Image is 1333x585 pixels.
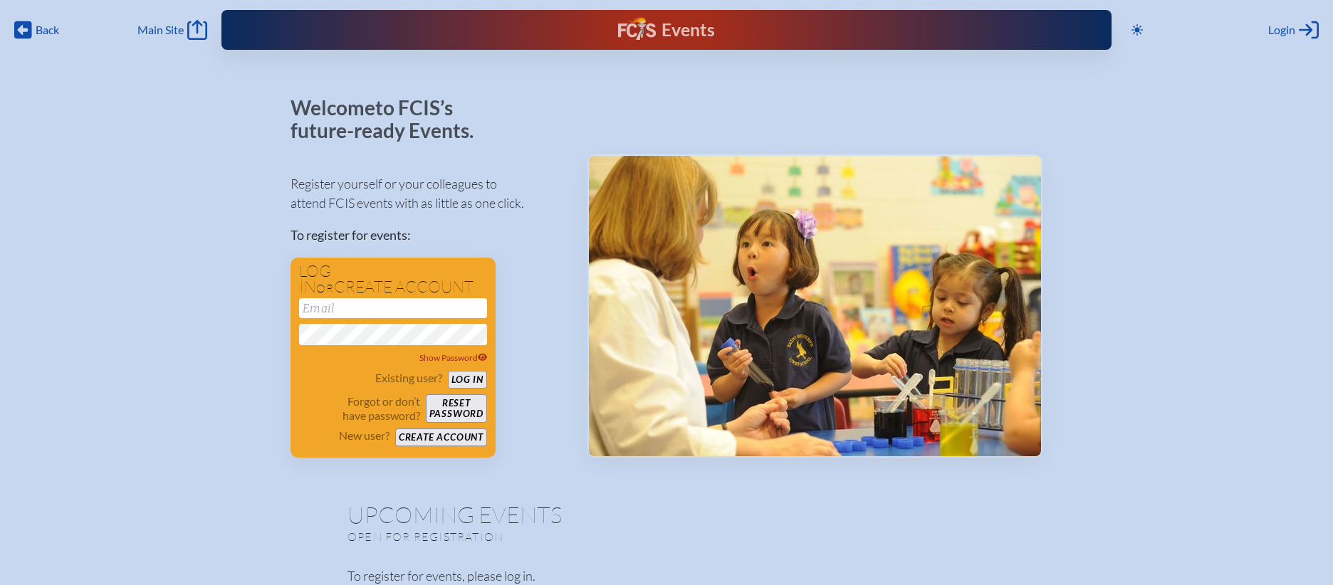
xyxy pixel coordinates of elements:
[299,298,487,318] input: Email
[299,263,487,295] h1: Log in create account
[347,503,986,526] h1: Upcoming Events
[589,156,1041,456] img: Events
[395,428,487,446] button: Create account
[137,20,207,40] a: Main Site
[419,352,488,363] span: Show Password
[448,371,487,389] button: Log in
[426,394,487,423] button: Resetpassword
[291,97,490,142] p: Welcome to FCIS’s future-ready Events.
[36,23,59,37] span: Back
[291,174,565,213] p: Register yourself or your colleagues to attend FCIS events with as little as one click.
[339,428,390,443] p: New user?
[1268,23,1295,37] span: Login
[375,371,442,385] p: Existing user?
[137,23,184,37] span: Main Site
[299,394,420,423] p: Forgot or don’t have password?
[467,17,867,43] div: FCIS Events — Future ready
[291,226,565,245] p: To register for events:
[316,281,334,295] span: or
[347,529,723,544] p: Open for registration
